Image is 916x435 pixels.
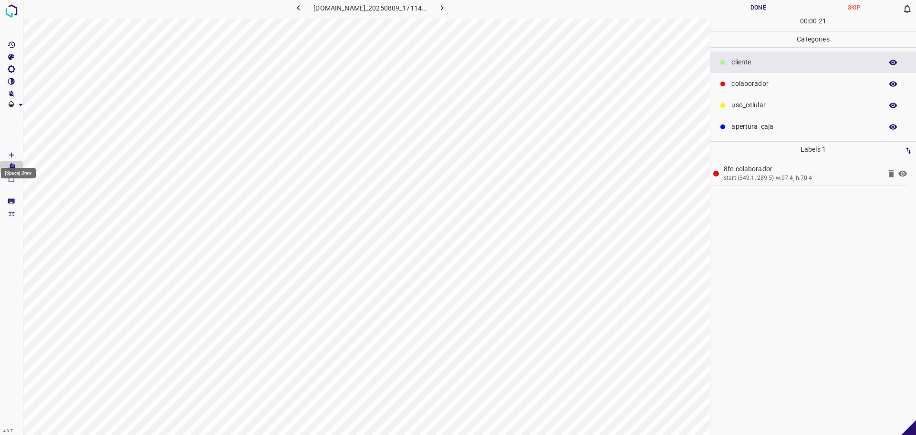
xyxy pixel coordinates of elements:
[731,79,878,89] p: colaborador
[710,52,916,73] div: ​​cliente
[710,116,916,137] div: apertura_caja
[1,168,36,178] div: [Space] Draw
[724,164,881,174] p: 8fe.colaborador
[809,16,817,26] p: 00
[3,2,20,20] img: logo
[724,174,881,183] div: start:(349.1, 289.5) w:97.4, h:70.4
[800,16,808,26] p: 00
[713,142,913,157] p: Labels 1
[710,94,916,116] div: uso_celular
[1,427,15,435] div: 4.3.7
[710,31,916,47] p: Categories
[710,73,916,94] div: colaborador
[819,16,826,26] p: 21
[800,16,826,31] div: : :
[731,122,878,132] p: apertura_caja
[313,2,427,16] h6: [DOMAIN_NAME]_20250809_171149_000000300.jpg
[731,100,878,110] p: uso_celular
[731,57,878,67] p: ​​cliente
